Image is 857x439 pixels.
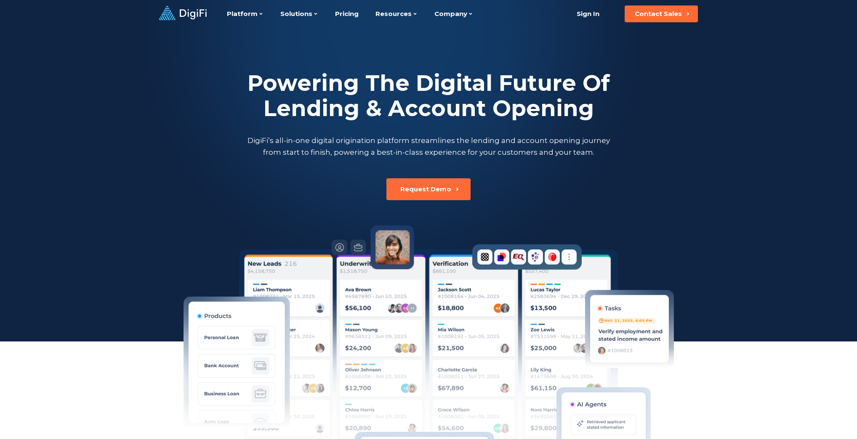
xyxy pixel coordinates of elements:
p: DigiFi’s all-in-one digital origination platform streamlines the lending and account opening jour... [245,135,612,158]
div: Contact Sales [635,10,682,18]
div: Request Demo [400,185,451,193]
button: Contact Sales [625,5,698,22]
a: Sign In [566,5,609,22]
button: Request Demo [386,178,471,200]
h2: Powering The Digital Future Of Lending & Account Opening [245,71,612,121]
